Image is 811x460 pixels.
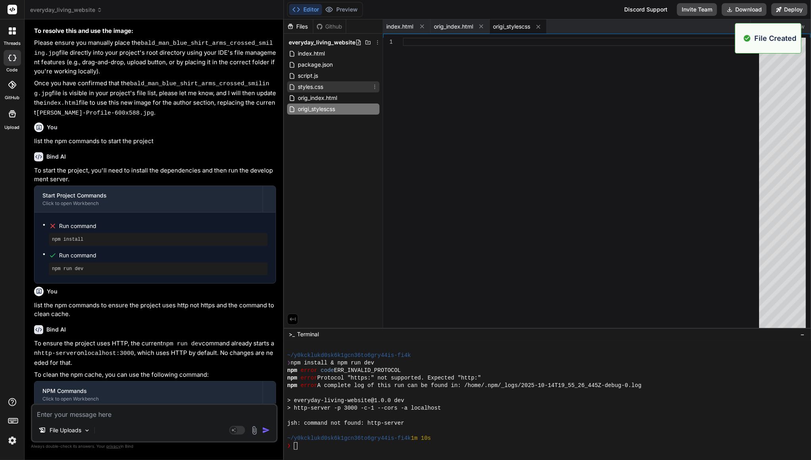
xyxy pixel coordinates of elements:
img: icon [262,426,270,434]
div: Files [284,23,313,31]
p: Once you have confirmed that the file is visible in your project's file list, please let me know,... [34,79,276,118]
span: ERR_INVALID_PROTOCOL [334,367,401,374]
div: 1 [383,38,393,46]
p: list the npm commands to ensure the project uses http not https and the command to clean cache. [34,301,276,319]
code: bald_man_blue_shirt_arms_crossed_smiling.jpg [34,40,273,57]
span: styles.css [297,82,324,92]
label: GitHub [5,94,19,101]
span: origi_stylescss [297,104,336,114]
span: code [321,367,334,374]
button: NPM CommandsClick to open Workbench [35,381,263,408]
p: Please ensure you manually place the file directly into your project's root directory using your ... [34,38,276,76]
h6: Bind AI [46,153,66,161]
img: attachment [250,426,259,435]
code: npm run dev [163,341,202,347]
span: everyday_living_website [289,38,355,46]
div: Click to open Workbench [42,200,255,207]
div: Github [313,23,346,31]
button: Editor [289,4,322,15]
span: index.html [297,49,326,58]
span: npm [287,374,297,382]
span: > everyday-living-website@1.0.0 dev [287,397,404,404]
pre: npm run dev [52,266,265,272]
button: − [799,328,806,341]
span: 1m 10s [411,435,431,442]
h6: Bind AI [46,326,66,333]
button: Deploy [771,3,807,16]
label: threads [4,40,21,47]
code: localhost:3000 [84,350,134,357]
span: everyday_living_website [30,6,102,14]
img: settings [6,434,19,447]
code: http-server [38,350,77,357]
span: >_ [289,330,295,338]
code: bald_man_blue_shirt_arms_crossed_smiling.jpg [34,80,269,97]
span: origi_stylescss [493,23,530,31]
span: Run command [59,222,268,230]
div: NPM Commands [42,387,255,395]
span: package.json [297,60,334,69]
p: To clean the npm cache, you can use the following command: [34,370,276,379]
p: Always double-check its answers. Your in Bind [31,443,278,450]
h6: You [47,123,58,131]
span: jsh: command not found: http-server [287,420,404,427]
p: list the npm commands to start the project [34,137,276,146]
strong: To resolve this and use the image: [34,27,133,34]
p: File Uploads [50,426,81,434]
span: − [800,330,805,338]
button: Invite Team [677,3,717,16]
p: To ensure the project uses HTTP, the current command already starts an on , which uses HTTP by de... [34,339,276,368]
code: [PERSON_NAME]-Profile-600x588.jpg [36,110,154,117]
div: Click to open Workbench [42,396,255,402]
img: Pick Models [84,427,90,434]
h6: You [47,287,58,295]
button: Download [722,3,767,16]
span: orig_index.html [434,23,473,31]
div: Discord Support [619,3,672,16]
span: ❯ [287,359,290,367]
span: npm [287,367,297,374]
p: To start the project, you'll need to install the dependencies and then run the development server. [34,166,276,184]
div: Start Project Commands [42,192,255,199]
span: Terminal [297,330,319,338]
img: alert [743,33,751,44]
span: > http-server -p 3000 -c-1 --cors -a localhost [287,404,441,412]
span: privacy [106,444,121,448]
span: ❯ [287,442,290,450]
span: error [301,367,317,374]
span: npm install & npm run dev [291,359,374,367]
span: Protocol "https:" not supported. Expected "http:" [317,374,481,382]
span: npm [287,382,297,389]
pre: npm install [52,236,265,243]
span: Show preview [766,23,805,31]
span: ~/y0kcklukd0sk6k1gcn36to6gry44is-fi4k [287,352,411,359]
span: script.js [297,71,319,80]
button: Start Project CommandsClick to open Workbench [35,186,263,212]
button: Preview [322,4,361,15]
span: Run command [59,251,268,259]
p: File Created [754,33,796,44]
span: error [301,374,317,382]
span: error [301,382,317,389]
span: orig_index.html [297,93,338,103]
label: Upload [5,124,20,131]
code: index.html [43,100,79,107]
span: ~/y0kcklukd0sk6k1gcn36to6gry44is-fi4k [287,435,411,442]
span: index.html [386,23,413,31]
span: A complete log of this run can be found in: /home/.npm/_logs/2025-10-14T19_55_26_445Z-debug-0.log [317,382,641,389]
label: code [7,67,18,73]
